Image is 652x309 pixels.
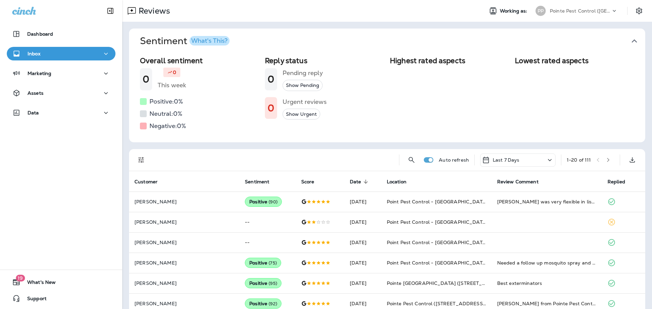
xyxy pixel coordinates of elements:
div: What's This? [191,38,228,44]
td: -- [239,212,296,232]
button: Search Reviews [405,153,418,167]
h2: Reply status [265,56,384,65]
button: 19What's New [7,275,115,289]
span: Location [387,179,406,185]
td: [DATE] [344,253,381,273]
button: Assets [7,86,115,100]
span: Location [387,179,415,185]
h2: Lowest rated aspects [515,56,634,65]
div: Bennett B. from Pointe Pest Control came out today. I was so impressed with his knowledge, work e... [497,300,597,307]
td: -- [239,232,296,253]
p: [PERSON_NAME] [134,301,234,306]
span: Score [301,179,323,185]
p: [PERSON_NAME] [134,219,234,225]
span: Point Pest Control - [GEOGRAPHIC_DATA] [387,260,488,266]
h5: Urgent reviews [283,96,327,107]
span: Point Pest Control - [GEOGRAPHIC_DATA][PERSON_NAME] [387,239,530,246]
div: Positive [245,197,282,207]
p: Assets [28,90,43,96]
span: Replied [608,179,634,185]
span: Pointe Pest Control ([STREET_ADDRESS][PERSON_NAME] ) [387,301,530,307]
td: [DATE] [344,192,381,212]
span: Working as: [500,8,529,14]
p: [PERSON_NAME] [134,280,234,286]
div: SentimentWhat's This? [129,54,645,142]
h1: 0 [268,103,274,114]
h2: Overall sentiment [140,56,259,65]
button: Filters [134,153,148,167]
p: [PERSON_NAME] [134,199,234,204]
h5: Pending reply [283,68,323,78]
h5: Positive: 0 % [149,96,183,107]
div: Positive [245,258,281,268]
span: ( 75 ) [269,260,277,266]
p: Marketing [28,71,51,76]
span: Pointe [GEOGRAPHIC_DATA] ([STREET_ADDRESS]) [387,280,510,286]
h2: Highest rated aspects [390,56,509,65]
span: Replied [608,179,625,185]
span: What's New [20,279,56,288]
button: Show Pending [283,80,323,91]
div: Lamont was very flexible in listening to me and meeting my requests. All technicians have been gr... [497,198,597,205]
h5: This week [158,80,186,91]
button: Settings [633,5,645,17]
span: Support [20,296,47,304]
span: Sentiment [245,179,278,185]
span: Customer [134,179,166,185]
td: [DATE] [344,212,381,232]
div: Best exterminators [497,280,597,287]
button: Support [7,292,115,305]
span: ( 95 ) [269,280,277,286]
div: Needed a follow up mosquito spray and they were able to fit me in!!good work Pointe!! [497,259,597,266]
button: Marketing [7,67,115,80]
h1: 0 [268,74,274,85]
p: [PERSON_NAME] [134,260,234,266]
h5: Neutral: 0 % [149,108,182,119]
p: [PERSON_NAME] [134,240,234,245]
div: Positive [245,278,282,288]
span: 19 [16,275,25,281]
button: Show Urgent [283,109,320,120]
span: Point Pest Control - [GEOGRAPHIC_DATA] [387,219,488,225]
p: Inbox [28,51,40,56]
div: Positive [245,298,282,309]
span: ( 92 ) [269,301,277,307]
h5: Negative: 0 % [149,121,186,131]
button: Inbox [7,47,115,60]
span: Point Pest Control - [GEOGRAPHIC_DATA] [387,199,488,205]
span: Review Comment [497,179,539,185]
p: Last 7 Days [493,157,520,163]
td: [DATE] [344,232,381,253]
div: 1 - 20 of 111 [567,157,591,163]
span: ( 90 ) [269,199,277,205]
p: Auto refresh [439,157,469,163]
span: Review Comment [497,179,547,185]
p: Reviews [136,6,170,16]
span: Date [350,179,370,185]
button: Data [7,106,115,120]
div: PP [536,6,546,16]
p: 0 [173,69,176,76]
p: Pointe Pest Control ([GEOGRAPHIC_DATA]) [550,8,611,14]
span: Score [301,179,314,185]
button: SentimentWhat's This? [134,29,651,54]
button: Dashboard [7,27,115,41]
p: Dashboard [27,31,53,37]
span: Date [350,179,361,185]
h1: Sentiment [140,35,230,47]
span: Sentiment [245,179,269,185]
span: Customer [134,179,158,185]
button: Export as CSV [626,153,639,167]
button: Collapse Sidebar [101,4,120,18]
td: [DATE] [344,273,381,293]
button: What's This? [189,36,230,46]
p: Data [28,110,39,115]
h1: 0 [143,74,149,85]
